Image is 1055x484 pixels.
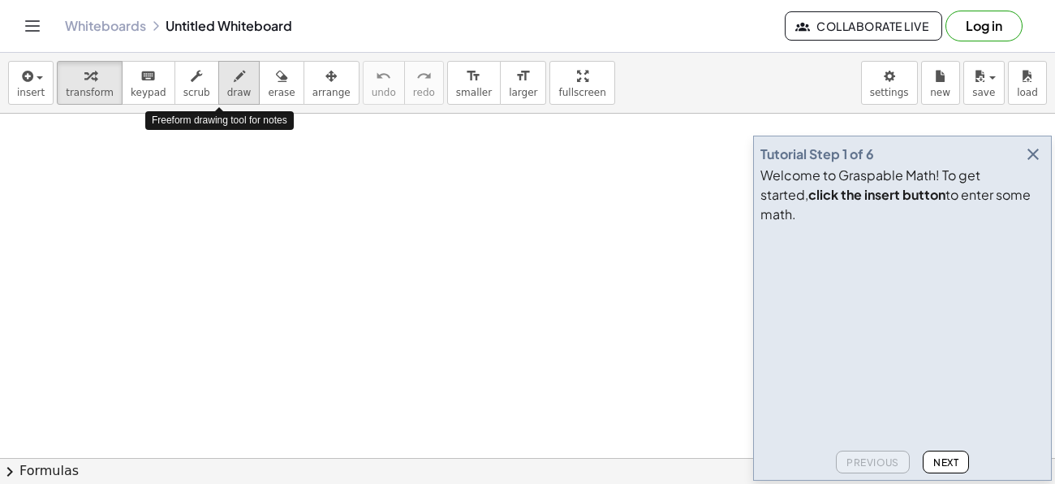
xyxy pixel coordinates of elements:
[923,451,969,473] button: Next
[413,87,435,98] span: redo
[140,67,156,86] i: keyboard
[183,87,210,98] span: scrub
[870,87,909,98] span: settings
[1017,87,1038,98] span: load
[760,166,1044,224] div: Welcome to Graspable Math! To get started, to enter some math.
[122,61,175,105] button: keyboardkeypad
[466,67,481,86] i: format_size
[376,67,391,86] i: undo
[972,87,995,98] span: save
[372,87,396,98] span: undo
[921,61,960,105] button: new
[785,11,942,41] button: Collaborate Live
[861,61,918,105] button: settings
[930,87,950,98] span: new
[404,61,444,105] button: redoredo
[447,61,501,105] button: format_sizesmaller
[259,61,304,105] button: erase
[760,145,874,164] div: Tutorial Step 1 of 6
[549,61,614,105] button: fullscreen
[17,87,45,98] span: insert
[174,61,219,105] button: scrub
[145,111,294,130] div: Freeform drawing tool for notes
[218,61,261,105] button: draw
[515,67,531,86] i: format_size
[65,18,146,34] a: Whiteboards
[66,87,114,98] span: transform
[456,87,492,98] span: smaller
[945,11,1023,41] button: Log in
[268,87,295,98] span: erase
[808,186,945,203] b: click the insert button
[8,61,54,105] button: insert
[1008,61,1047,105] button: load
[416,67,432,86] i: redo
[933,456,958,469] span: Next
[963,61,1005,105] button: save
[57,61,123,105] button: transform
[19,13,45,39] button: Toggle navigation
[312,87,351,98] span: arrange
[363,61,405,105] button: undoundo
[558,87,605,98] span: fullscreen
[304,61,360,105] button: arrange
[500,61,546,105] button: format_sizelarger
[509,87,537,98] span: larger
[799,19,928,33] span: Collaborate Live
[227,87,252,98] span: draw
[131,87,166,98] span: keypad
